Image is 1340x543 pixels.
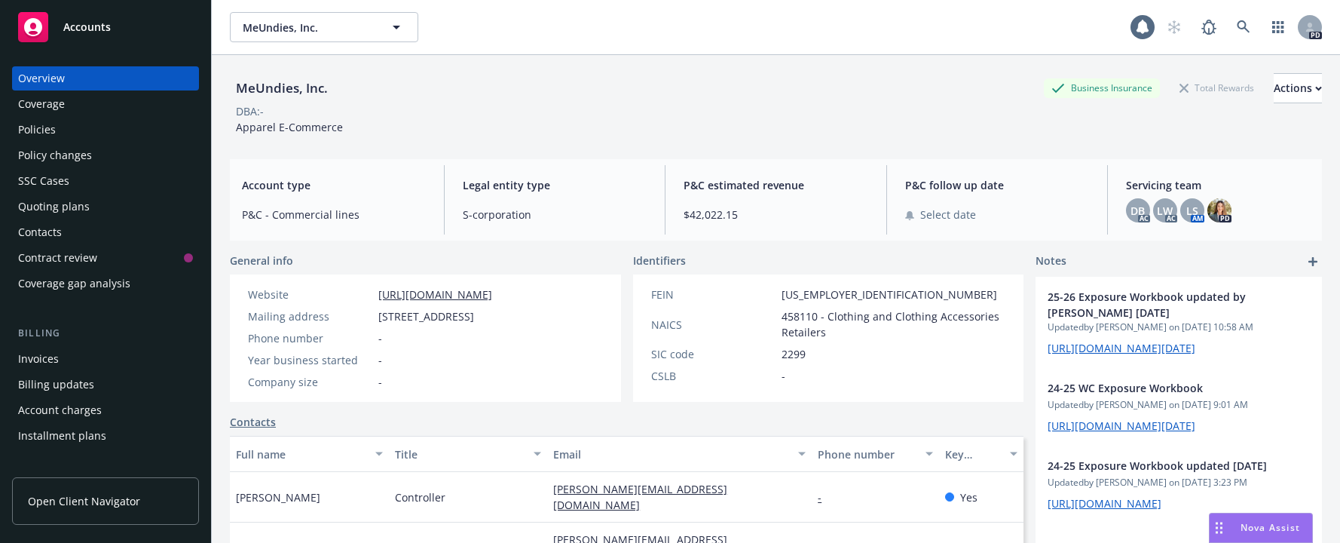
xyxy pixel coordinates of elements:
[248,330,372,346] div: Phone number
[1159,12,1189,42] a: Start snowing
[633,253,686,268] span: Identifiers
[18,347,59,371] div: Invoices
[242,177,426,193] span: Account type
[684,177,867,193] span: P&C estimated revenue
[651,287,776,302] div: FEIN
[945,446,1001,462] div: Key contact
[782,368,785,384] span: -
[395,489,445,505] span: Controller
[12,424,199,448] a: Installment plans
[960,489,977,505] span: Yes
[1274,73,1322,103] button: Actions
[18,373,94,397] div: Billing updates
[18,220,62,244] div: Contacts
[12,6,199,48] a: Accounts
[1048,321,1310,334] span: Updated by [PERSON_NAME] on [DATE] 10:58 AM
[1048,289,1271,321] span: 25-26 Exposure Workbook updated by [PERSON_NAME] [DATE]
[818,446,916,462] div: Phone number
[18,246,97,270] div: Contract review
[1126,177,1310,193] span: Servicing team
[547,436,812,472] button: Email
[905,177,1089,193] span: P&C follow up date
[63,21,111,33] span: Accounts
[242,207,426,222] span: P&C - Commercial lines
[18,118,56,142] div: Policies
[378,287,492,302] a: [URL][DOMAIN_NAME]
[1274,74,1322,103] div: Actions
[378,330,382,346] span: -
[18,195,90,219] div: Quoting plans
[1241,521,1300,534] span: Nova Assist
[1048,476,1310,489] span: Updated by [PERSON_NAME] on [DATE] 3:23 PM
[236,103,264,119] div: DBA: -
[812,436,938,472] button: Phone number
[12,143,199,167] a: Policy changes
[782,287,997,302] span: [US_EMPLOYER_IDENTIFICATION_NUMBER]
[248,287,372,302] div: Website
[12,246,199,270] a: Contract review
[12,118,199,142] a: Policies
[230,12,418,42] button: MeUndies, Inc.
[1036,446,1322,523] div: 24-25 Exposure Workbook updated [DATE]Updatedby [PERSON_NAME] on [DATE] 3:23 PM[URL][DOMAIN_NAME]
[1194,12,1224,42] a: Report a Bug
[939,436,1023,472] button: Key contact
[18,271,130,296] div: Coverage gap analysis
[230,414,276,430] a: Contacts
[12,347,199,371] a: Invoices
[28,493,140,509] span: Open Client Navigator
[243,20,373,35] span: MeUndies, Inc.
[12,271,199,296] a: Coverage gap analysis
[1048,341,1195,355] a: [URL][DOMAIN_NAME][DATE]
[378,308,474,324] span: [STREET_ADDRESS]
[378,374,382,390] span: -
[1186,203,1198,219] span: LS
[248,308,372,324] div: Mailing address
[1209,513,1313,543] button: Nova Assist
[18,424,106,448] div: Installment plans
[920,207,976,222] span: Select date
[463,177,647,193] span: Legal entity type
[1036,368,1322,446] div: 24-25 WC Exposure WorkbookUpdatedby [PERSON_NAME] on [DATE] 9:01 AM[URL][DOMAIN_NAME][DATE]
[1228,12,1259,42] a: Search
[18,92,65,116] div: Coverage
[782,346,806,362] span: 2299
[395,446,525,462] div: Title
[651,346,776,362] div: SIC code
[236,446,366,462] div: Full name
[230,78,334,98] div: MeUndies, Inc.
[1304,253,1322,271] a: add
[1157,203,1173,219] span: LW
[230,436,389,472] button: Full name
[782,308,1006,340] span: 458110 - Clothing and Clothing Accessories Retailers
[1036,277,1322,368] div: 25-26 Exposure Workbook updated by [PERSON_NAME] [DATE]Updatedby [PERSON_NAME] on [DATE] 10:58 AM...
[1044,78,1160,97] div: Business Insurance
[18,66,65,90] div: Overview
[18,169,69,193] div: SSC Cases
[18,143,92,167] div: Policy changes
[18,398,102,422] div: Account charges
[389,436,548,472] button: Title
[12,398,199,422] a: Account charges
[553,446,789,462] div: Email
[1048,458,1271,474] span: 24-25 Exposure Workbook updated [DATE]
[12,220,199,244] a: Contacts
[651,317,776,333] div: NAICS
[463,207,647,222] span: S-corporation
[1048,398,1310,412] span: Updated by [PERSON_NAME] on [DATE] 9:01 AM
[1048,419,1195,433] a: [URL][DOMAIN_NAME][DATE]
[1048,380,1271,396] span: 24-25 WC Exposure Workbook
[1263,12,1293,42] a: Switch app
[12,92,199,116] a: Coverage
[1036,253,1066,271] span: Notes
[1207,198,1231,222] img: photo
[1210,514,1228,542] div: Drag to move
[12,169,199,193] a: SSC Cases
[12,326,199,341] div: Billing
[248,374,372,390] div: Company size
[248,352,372,368] div: Year business started
[1048,496,1161,511] a: [URL][DOMAIN_NAME]
[818,490,834,505] a: -
[236,120,343,134] span: Apparel E-Commerce
[12,373,199,397] a: Billing updates
[12,66,199,90] a: Overview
